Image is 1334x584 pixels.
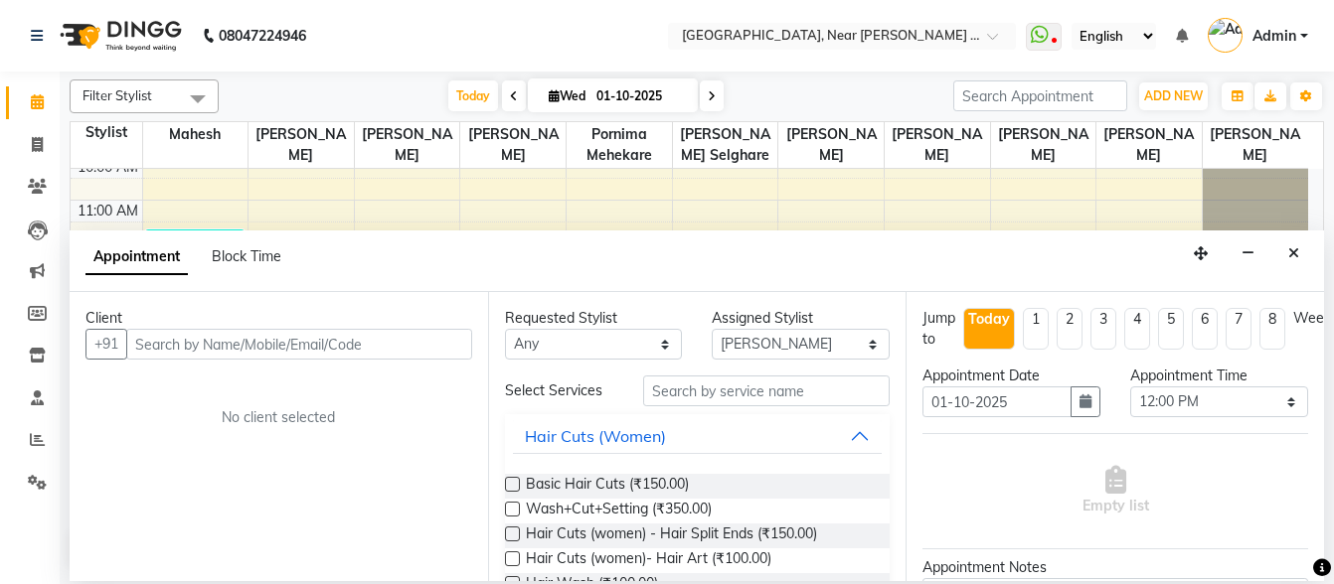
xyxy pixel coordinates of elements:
div: Select Services [490,380,628,401]
span: Filter Stylist [83,87,152,103]
input: yyyy-mm-dd [922,386,1072,417]
span: Wed [544,88,590,103]
span: [PERSON_NAME] Selghare [673,122,778,168]
span: Appointment [85,239,188,275]
span: Hair Cuts (women) - Hair Split Ends (₹150.00) [526,523,817,548]
img: Admin [1208,18,1243,53]
img: logo [51,8,187,64]
span: Today [448,80,498,111]
span: Block Time [212,247,281,265]
span: [PERSON_NAME] [355,122,460,168]
li: 6 [1192,308,1218,350]
li: 5 [1158,308,1184,350]
div: Appointment Time [1130,365,1308,386]
span: [PERSON_NAME] [991,122,1096,168]
span: Hair Cuts (women)- Hair Art (₹100.00) [526,548,771,573]
div: Client [85,308,472,329]
span: [PERSON_NAME] [460,122,566,168]
div: Stylist [71,122,142,143]
div: Jump to [922,308,955,350]
button: Close [1279,238,1308,269]
div: Requested Stylist [505,308,683,329]
li: 2 [1057,308,1083,350]
span: Basic Hair Cuts (₹150.00) [526,474,689,499]
span: Admin [1252,26,1296,47]
span: [PERSON_NAME] [249,122,354,168]
span: Pornima Mehekare [567,122,672,168]
div: 11:00 AM [74,201,142,221]
li: 1 [1023,308,1049,350]
li: 8 [1259,308,1285,350]
div: Appointment Notes [922,557,1308,578]
span: ADD NEW [1144,88,1203,103]
span: [PERSON_NAME] [778,122,884,168]
div: Assigned Stylist [712,308,890,329]
span: [PERSON_NAME] [1203,122,1308,168]
div: Today [968,309,1010,330]
span: [PERSON_NAME] [885,122,990,168]
button: Hair Cuts (Women) [513,418,883,454]
b: 08047224946 [219,8,306,64]
li: 7 [1226,308,1251,350]
li: 3 [1090,308,1116,350]
input: Search Appointment [953,80,1127,111]
div: Appointment Date [922,365,1100,386]
input: 2025-10-01 [590,81,690,111]
div: Hair Cuts (Women) [525,424,666,448]
div: No client selected [133,407,424,428]
input: Search by service name [643,375,890,406]
input: Search by Name/Mobile/Email/Code [126,329,472,360]
span: [PERSON_NAME] [1096,122,1202,168]
button: +91 [85,329,127,360]
span: Empty list [1083,466,1149,516]
li: 4 [1124,308,1150,350]
button: ADD NEW [1139,82,1208,110]
span: Wash+Cut+Setting (₹350.00) [526,499,712,523]
span: Mahesh [143,122,249,147]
